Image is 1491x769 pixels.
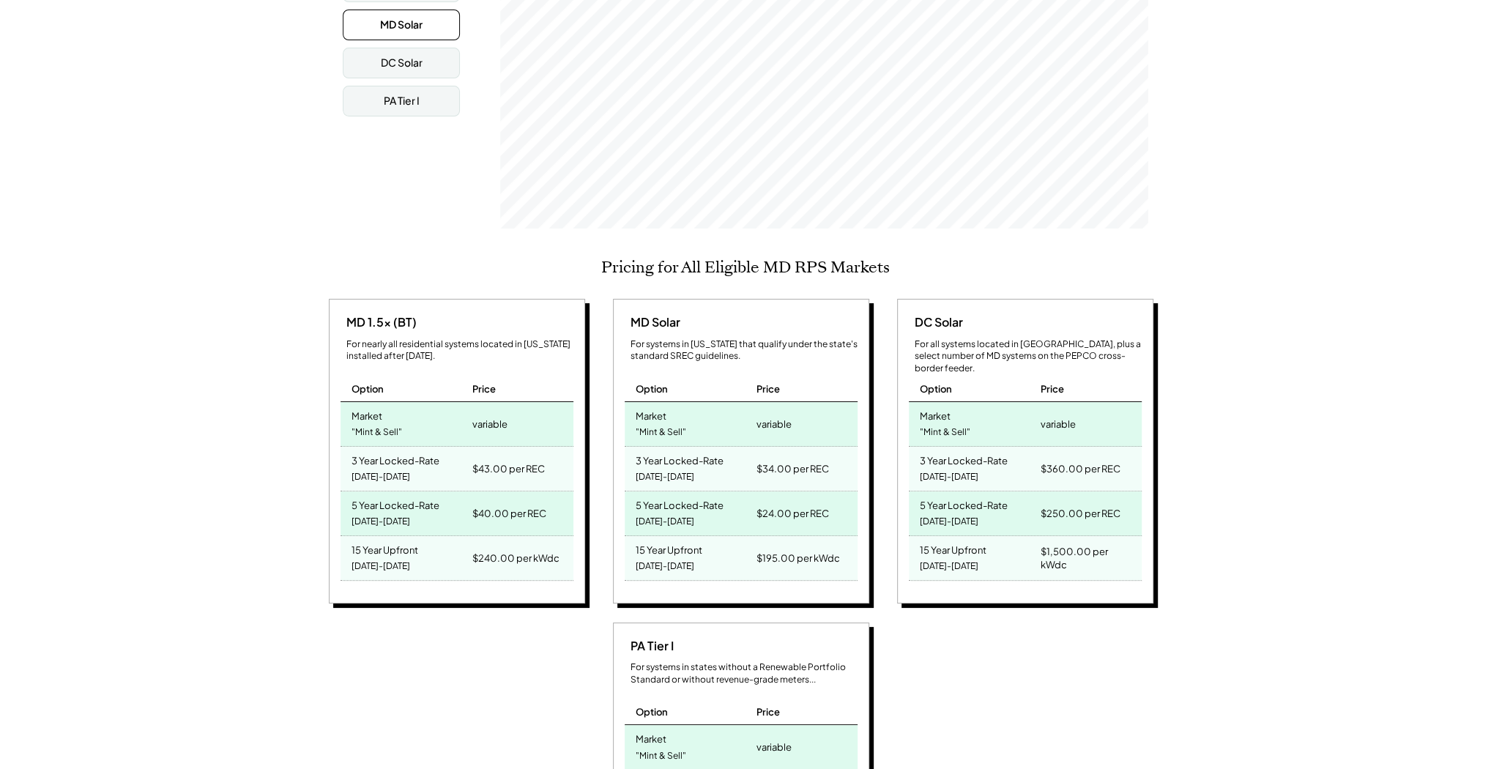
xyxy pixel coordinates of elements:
div: [DATE]-[DATE] [352,557,410,576]
div: 3 Year Locked-Rate [920,450,1008,467]
div: $195.00 per kWdc [756,548,840,568]
div: For all systems located in [GEOGRAPHIC_DATA], plus a select number of MD systems on the PEPCO cro... [915,338,1142,375]
div: "Mint & Sell" [920,423,970,442]
div: $250.00 per REC [1041,503,1120,524]
div: $240.00 per kWdc [472,548,559,568]
div: 5 Year Locked-Rate [920,495,1008,512]
div: 15 Year Upfront [920,540,986,557]
div: "Mint & Sell" [352,423,402,442]
div: PA Tier I [384,94,420,108]
div: [DATE]-[DATE] [352,467,410,487]
div: Option [920,382,952,395]
div: [DATE]-[DATE] [636,557,694,576]
div: $1,500.00 per kWdc [1041,541,1134,575]
div: MD Solar [380,18,423,32]
div: [DATE]-[DATE] [920,467,978,487]
div: Price [756,382,780,395]
div: Market [636,729,666,746]
div: Option [352,382,384,395]
div: [DATE]-[DATE] [920,512,978,532]
div: For systems in states without a Renewable Portfolio Standard or without revenue-grade meters... [631,661,858,686]
div: 15 Year Upfront [352,540,418,557]
div: [DATE]-[DATE] [352,512,410,532]
div: 3 Year Locked-Rate [636,450,724,467]
div: PA Tier I [625,638,674,654]
div: Price [472,382,496,395]
div: Market [636,406,666,423]
div: Market [920,406,951,423]
div: variable [756,737,792,757]
div: variable [472,414,507,434]
div: 5 Year Locked-Rate [352,495,439,512]
div: [DATE]-[DATE] [636,467,694,487]
div: $24.00 per REC [756,503,829,524]
h2: Pricing for All Eligible MD RPS Markets [601,258,890,277]
div: $43.00 per REC [472,458,545,479]
div: $360.00 per REC [1041,458,1120,479]
div: $34.00 per REC [756,458,829,479]
div: variable [1041,414,1076,434]
div: 15 Year Upfront [636,540,702,557]
div: 3 Year Locked-Rate [352,450,439,467]
div: variable [756,414,792,434]
div: Price [1041,382,1064,395]
div: MD 1.5x (BT) [341,314,417,330]
div: 5 Year Locked-Rate [636,495,724,512]
div: Option [636,705,668,718]
div: DC Solar [381,56,423,70]
div: "Mint & Sell" [636,746,686,766]
div: [DATE]-[DATE] [920,557,978,576]
div: Option [636,382,668,395]
div: For systems in [US_STATE] that qualify under the state's standard SREC guidelines. [631,338,858,363]
div: "Mint & Sell" [636,423,686,442]
div: Market [352,406,382,423]
div: $40.00 per REC [472,503,546,524]
div: For nearly all residential systems located in [US_STATE] installed after [DATE]. [346,338,573,363]
div: Price [756,705,780,718]
div: DC Solar [909,314,963,330]
div: MD Solar [625,314,680,330]
div: [DATE]-[DATE] [636,512,694,532]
